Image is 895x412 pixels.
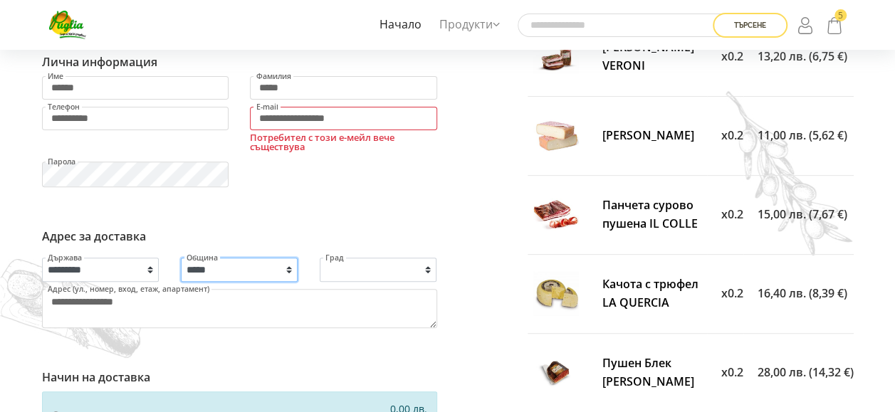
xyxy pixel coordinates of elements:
[49,11,87,39] img: Puglia
[795,11,819,38] a: Login
[47,285,210,293] label: Адрес (ул., номер, вход, етаж, апартамент)
[713,13,787,38] button: Търсене
[721,127,743,143] span: x0.2
[256,73,292,80] label: Фамилия
[602,127,694,143] a: [PERSON_NAME]
[256,103,279,111] label: E-mail
[602,276,698,310] a: Качота с трюфел LA QUERCIA
[47,158,76,166] label: Парола
[47,254,83,262] label: Държава
[518,14,731,37] input: Търсене в сайта
[602,39,694,73] a: [PERSON_NAME] VERONI
[758,364,854,380] span: 28,00 лв. (14,32 €)
[602,355,694,389] a: Пушен Блек [PERSON_NAME]
[822,11,847,38] a: 5
[758,285,847,301] span: 16,40 лв. (8,39 €)
[186,254,219,262] label: Община
[42,56,437,69] h6: Лична информация
[42,371,437,384] h6: Начин на доставка
[758,48,847,64] span: 13,20 лв. (6,75 €)
[533,271,579,317] img: kachota-s-tryufel-la-quercia-thumb.jpg
[533,34,579,80] img: lardo-del-sanderno-veroni-thumb.jpg
[721,285,743,301] span: x0.2
[325,254,345,262] label: Град
[721,206,743,222] span: x0.2
[758,127,847,143] span: 11,00 лв. (5,62 €)
[758,206,847,222] span: 15,00 лв. (7,67 €)
[533,350,579,396] img: pushen-blek-angas-bernardini-thumb.jpg
[602,197,698,231] a: Панчета сурово пушена IL COLLE
[436,9,503,41] a: Продукти
[47,103,80,111] label: Телефон
[721,48,743,64] span: x0.2
[533,192,579,238] img: pancheta-surovo-pushena-il-colle-thumb.jpg
[42,230,437,243] h6: Адрес за доставка
[533,113,579,159] img: taledzhio-santi-thumb.jpg
[250,133,437,152] label: Потребител с този е-мейл вече съществува
[376,9,425,41] a: Начало
[721,364,743,380] span: x0.2
[47,73,64,80] label: Име
[834,9,847,21] span: 5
